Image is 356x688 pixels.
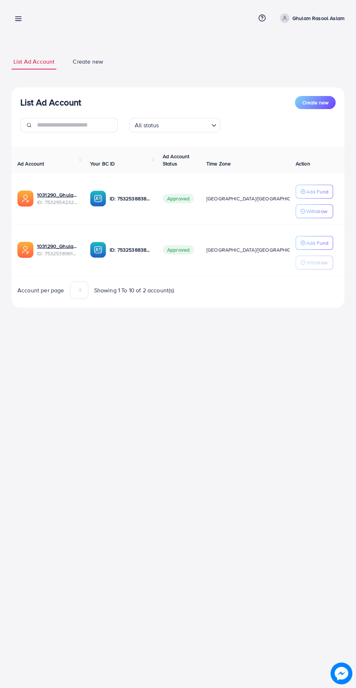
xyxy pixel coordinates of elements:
[37,191,78,206] div: <span class='underline'>1031290_Ghulam Rasool Aslam 2_1753902599199</span></br>7532954232266326017
[129,118,220,132] div: Search for option
[163,194,194,203] span: Approved
[333,665,350,682] img: image
[161,119,209,131] input: Search for option
[277,13,344,23] a: Ghulam Rasool Aslam
[90,160,115,167] span: Your BC ID
[306,239,328,247] p: Add Fund
[17,242,33,258] img: ic-ads-acc.e4c84228.svg
[163,245,194,255] span: Approved
[37,191,78,199] a: 1031290_Ghulam Rasool Aslam 2_1753902599199
[37,243,78,250] a: 1031290_Ghulam Rasool Aslam_1753805901568
[296,160,310,167] span: Action
[110,194,151,203] p: ID: 7532538838637019152
[163,153,190,167] span: Ad Account Status
[37,243,78,257] div: <span class='underline'>1031290_Ghulam Rasool Aslam_1753805901568</span></br>7532538961244635153
[206,160,231,167] span: Time Zone
[306,258,327,267] p: Withdraw
[206,195,307,202] span: [GEOGRAPHIC_DATA]/[GEOGRAPHIC_DATA]
[73,57,103,66] span: Create new
[37,199,78,206] span: ID: 7532954232266326017
[17,160,44,167] span: Ad Account
[13,57,54,66] span: List Ad Account
[295,96,336,109] button: Create new
[17,191,33,207] img: ic-ads-acc.e4c84228.svg
[17,286,64,295] span: Account per page
[206,246,307,253] span: [GEOGRAPHIC_DATA]/[GEOGRAPHIC_DATA]
[302,99,328,106] span: Create new
[90,242,106,258] img: ic-ba-acc.ded83a64.svg
[296,185,333,199] button: Add Fund
[20,97,81,108] h3: List Ad Account
[37,250,78,257] span: ID: 7532538961244635153
[90,191,106,207] img: ic-ba-acc.ded83a64.svg
[133,120,161,131] span: All status
[296,204,333,218] button: Withdraw
[296,236,333,250] button: Add Fund
[296,256,333,269] button: Withdraw
[292,14,344,23] p: Ghulam Rasool Aslam
[306,187,328,196] p: Add Fund
[306,207,327,216] p: Withdraw
[110,245,151,254] p: ID: 7532538838637019152
[94,286,174,295] span: Showing 1 To 10 of 2 account(s)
